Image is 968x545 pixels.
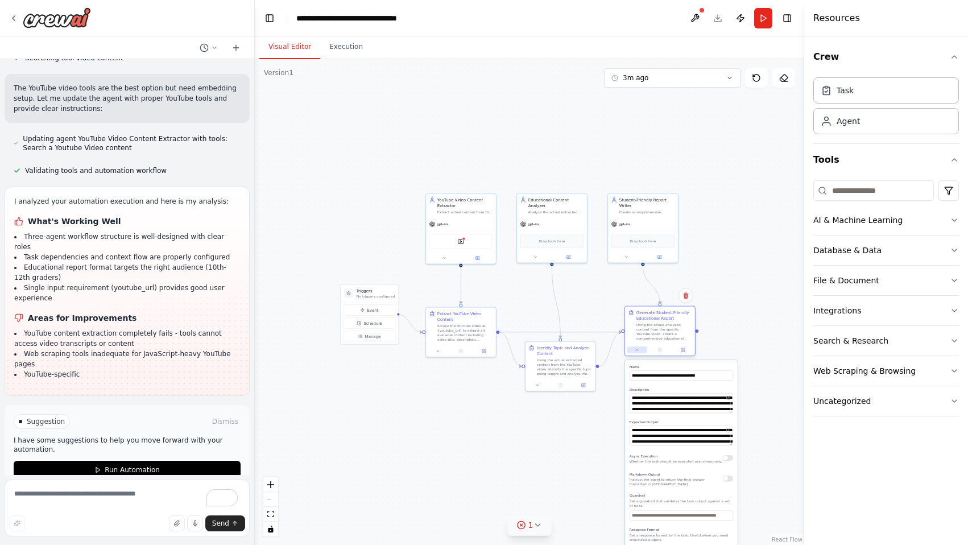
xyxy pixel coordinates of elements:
label: Name [630,365,733,369]
button: toggle interactivity [263,522,278,536]
button: No output available [648,346,672,353]
button: Web Scraping & Browsing [813,356,959,386]
div: Create a comprehensive educational report using the actual analyzed content from the specific You... [619,210,675,214]
span: Suggestion [27,417,65,426]
li: Task dependencies and context flow are properly configured [14,252,240,262]
div: Generate Student-Friendly Educational Report [636,310,692,321]
button: Event [343,305,396,316]
p: Instruct the agent to return the final answer formatted in [GEOGRAPHIC_DATA] [630,477,723,486]
div: File & Document [813,275,879,286]
li: YouTube-specific [14,369,240,379]
button: Hide left sidebar [262,10,278,26]
textarea: To enrich screen reader interactions, please activate Accessibility in Grammarly extension settings [5,480,250,536]
h3: Triggers [357,288,395,294]
li: Three-agent workflow structure is well-designed with clear roles [14,232,240,252]
button: Open in side panel [673,346,693,353]
p: I have some suggestions to help you move forward with your automation. [14,436,241,454]
g: Edge from 1f93598b-dcc3-4e3a-a2e5-e5c592b9678d to 8b75965d-33ae-4cb9-b374-86138ddf421a [549,266,563,338]
div: Extract actual content from the provided YouTube video URL {youtube_url}. Scrape the YouTube page... [437,210,493,214]
button: Send [205,515,245,531]
div: Version 1 [264,68,293,77]
button: Click to speak your automation idea [187,515,203,531]
span: Validating tools and automation workflow [25,166,167,175]
div: Generate Student-Friendly Educational ReportUsing the actual analyzed content from the specific Y... [624,307,696,358]
span: 1 [528,519,533,531]
button: AI & Machine Learning [813,205,959,235]
li: YouTube content extraction completely fails - tools cannot access video transcripts or content [14,328,240,349]
span: Markdown Output [630,472,660,476]
span: Drop tools here [630,238,656,244]
button: Switch to previous chat [195,41,222,55]
span: Async Execution [630,454,657,458]
g: Edge from triggers to 3cc906bf-9d39-48ca-a48a-36cf314960f8 [398,312,422,335]
div: Integrations [813,305,861,316]
button: Visual Editor [259,35,320,59]
div: Web Scraping & Browsing [813,365,916,377]
p: Set a guardrail that validates the task output against a set of rules. [630,499,733,508]
label: Expected Output [630,420,733,424]
div: Scrape the YouTube video at {youtube_url} to extract all available content including video title,... [437,324,493,342]
button: Open in side panel [643,254,676,261]
button: Open in editor [725,427,732,433]
div: Student-Friendly Report Writer [619,197,675,209]
span: Event [367,307,378,313]
div: Identify Topic and Analyze Content [537,345,592,357]
img: YoutubeVideoSearchTool [457,238,464,245]
button: Start a new chat [227,41,245,55]
button: Upload files [169,515,185,531]
span: Schedule [363,320,382,326]
span: 3m ago [623,73,648,82]
span: Drop tools here [539,238,565,244]
div: Identify Topic and Analyze ContentUsing the actual extracted content from the YouTube video, iden... [525,341,596,392]
g: Edge from 3cc906bf-9d39-48ca-a48a-36cf314960f8 to 8005b610-0d4e-4f85-978d-0e3016f42c42 [499,329,621,335]
div: Student-Friendly Report WriterCreate a comprehensive educational report using the actual analyzed... [607,193,679,263]
div: Analyze the actual extracted YouTube video content to identify the specific topic, key concepts, ... [528,210,584,214]
nav: breadcrumb [296,13,424,24]
button: Open in side panel [552,254,585,261]
p: Whether the task should be executed asynchronously. [630,459,722,464]
div: Agent [837,115,860,127]
li: Educational report format targets the right audience (10th-12th graders) [14,262,240,283]
div: YouTube Video Content ExtractorExtract actual content from the provided YouTube video URL {youtub... [425,193,497,265]
span: gpt-4o [619,222,630,226]
span: Manage [365,333,381,339]
button: Execution [320,35,372,59]
label: Guardrail [630,493,733,498]
div: Extract YouTube Video Content [437,311,493,323]
button: Schedule [343,318,396,329]
div: Search & Research [813,335,888,346]
p: Set a response format for the task. Useful when you need structured outputs. [630,533,733,542]
span: gpt-4o [528,222,539,226]
label: Description [630,387,733,392]
button: Dismiss [210,416,241,427]
button: Open in side panel [574,382,593,389]
div: AI & Machine Learning [813,214,903,226]
h1: What's Working Well [14,216,240,227]
span: Updating agent YouTube Video Content Extractor with tools: Search a Youtube Video content [23,134,241,152]
button: File & Document [813,266,959,295]
g: Edge from 8b75965d-33ae-4cb9-b374-86138ddf421a to 8005b610-0d4e-4f85-978d-0e3016f42c42 [599,329,621,369]
p: No triggers configured [357,294,395,299]
button: Open in side panel [474,348,494,354]
button: Integrations [813,296,959,325]
span: Run Automation [105,465,160,474]
g: Edge from 71798af3-981b-4aa4-9326-a7a9fa016a5b to 8005b610-0d4e-4f85-978d-0e3016f42c42 [640,266,663,304]
button: Open in side panel [461,255,494,262]
div: Uncategorized [813,395,871,407]
span: gpt-4o [437,222,448,226]
div: Task [837,85,854,96]
p: I analyzed your automation execution and here is my analysis: [14,196,240,207]
div: Educational Content Analyzer [528,197,584,209]
h1: Areas for Improvements [14,312,240,324]
button: Manage [343,331,396,342]
button: 1 [508,515,552,536]
span: Send [212,519,229,528]
h4: Resources [813,11,860,25]
button: No output available [548,382,572,389]
label: Response Format [630,527,733,532]
div: React Flow controls [263,477,278,536]
button: Database & Data [813,236,959,265]
div: Crew [813,73,959,143]
button: Crew [813,41,959,73]
button: Improve this prompt [9,515,25,531]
